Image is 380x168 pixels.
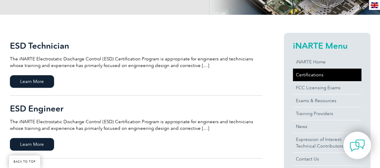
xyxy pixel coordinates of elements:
[293,94,361,107] a: Exams & Resources
[293,41,361,50] h2: iNARTE Menu
[10,75,54,88] span: Learn More
[293,56,361,68] a: iNARTE Home
[293,153,361,165] a: Contact Us
[9,155,40,168] a: BACK TO TOP
[293,81,361,94] a: FCC Licensing Exams
[10,96,262,158] a: ESD Engineer The iNARTE Electrostatic Discharge Control (ESD) Certification Program is appropriat...
[10,104,262,113] h2: ESD Engineer
[10,56,262,69] p: The iNARTE Electrostatic Discharge Control (ESD) Certification Program is appropriate for enginee...
[293,120,361,133] a: News
[350,138,365,153] img: contact-chat.png
[293,133,361,152] a: Expression of Interest:Technical Contributors
[293,107,361,120] a: Training Providers
[293,69,361,81] a: Certifications
[10,118,262,132] p: The iNARTE Electrostatic Discharge Control (ESD) Certification Program is appropriate for enginee...
[371,2,378,8] img: en
[10,138,54,151] span: Learn More
[10,33,262,96] a: ESD Technician The iNARTE Electrostatic Discharge Control (ESD) Certification Program is appropri...
[10,41,262,50] h2: ESD Technician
